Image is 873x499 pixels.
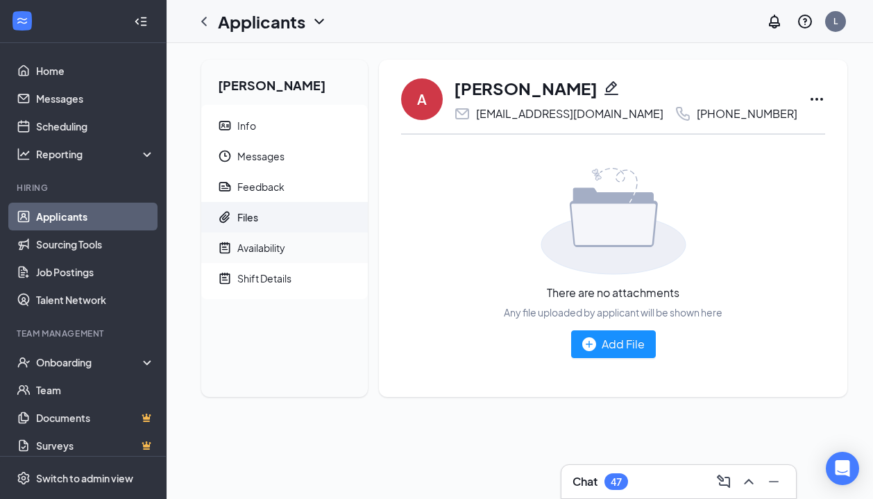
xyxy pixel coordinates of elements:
[36,355,143,369] div: Onboarding
[17,355,31,369] svg: UserCheck
[611,476,622,488] div: 47
[237,241,285,255] div: Availability
[15,14,29,28] svg: WorkstreamLogo
[36,471,133,485] div: Switch to admin view
[571,330,656,358] button: Add File
[713,471,735,493] button: ComposeMessage
[454,76,597,100] h1: [PERSON_NAME]
[36,258,155,286] a: Job Postings
[808,91,825,108] svg: Ellipses
[504,305,722,319] div: Any file uploaded by applicant will be shown here
[218,180,232,194] svg: Report
[218,210,232,224] svg: Paperclip
[237,271,291,285] div: Shift Details
[582,335,645,353] div: Add File
[547,286,679,300] div: There are no attachments
[36,57,155,85] a: Home
[201,263,368,294] a: NoteActiveShift Details
[201,202,368,232] a: PaperclipFiles
[454,105,471,122] svg: Email
[17,147,31,161] svg: Analysis
[218,149,232,163] svg: Clock
[36,376,155,404] a: Team
[715,473,732,490] svg: ComposeMessage
[36,147,155,161] div: Reporting
[417,90,427,109] div: A
[201,171,368,202] a: ReportFeedback
[826,452,859,485] div: Open Intercom Messenger
[738,471,760,493] button: ChevronUp
[763,471,785,493] button: Minimize
[134,15,148,28] svg: Collapse
[17,471,31,485] svg: Settings
[603,80,620,96] svg: Pencil
[237,141,357,171] span: Messages
[17,328,152,339] div: Team Management
[201,232,368,263] a: NoteActiveAvailability
[311,13,328,30] svg: ChevronDown
[573,474,597,489] h3: Chat
[675,105,691,122] svg: Phone
[17,182,152,194] div: Hiring
[36,85,155,112] a: Messages
[201,60,368,105] h2: [PERSON_NAME]
[237,119,256,133] div: Info
[218,10,305,33] h1: Applicants
[237,210,258,224] div: Files
[36,203,155,230] a: Applicants
[218,119,232,133] svg: ContactCard
[196,13,212,30] svg: ChevronLeft
[740,473,757,490] svg: ChevronUp
[237,180,285,194] div: Feedback
[36,404,155,432] a: DocumentsCrown
[36,286,155,314] a: Talent Network
[36,112,155,140] a: Scheduling
[36,230,155,258] a: Sourcing Tools
[697,107,797,121] div: [PHONE_NUMBER]
[201,110,368,141] a: ContactCardInfo
[218,241,232,255] svg: NoteActive
[201,141,368,171] a: ClockMessages
[476,107,663,121] div: [EMAIL_ADDRESS][DOMAIN_NAME]
[218,271,232,285] svg: NoteActive
[797,13,813,30] svg: QuestionInfo
[765,473,782,490] svg: Minimize
[766,13,783,30] svg: Notifications
[36,432,155,459] a: SurveysCrown
[833,15,838,27] div: L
